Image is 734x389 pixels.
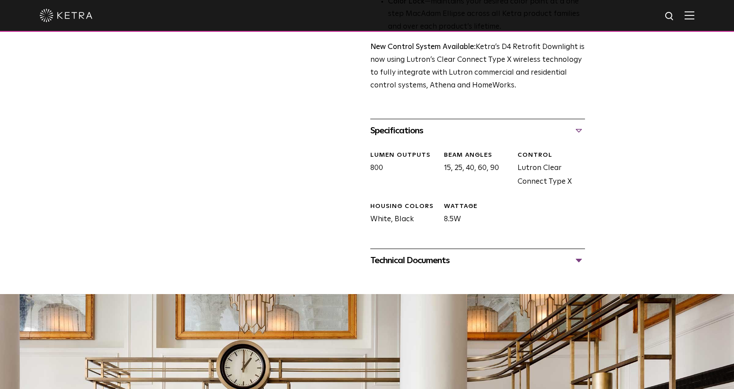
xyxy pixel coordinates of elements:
div: Lutron Clear Connect Type X [511,151,585,189]
div: Beam Angles [444,151,511,160]
div: Technical Documents [370,253,585,268]
img: search icon [664,11,675,22]
div: HOUSING COLORS [370,202,437,211]
div: 8.5W [437,202,511,227]
p: Ketra’s D4 Retrofit Downlight is now using Lutron’s Clear Connect Type X wireless technology to f... [370,41,585,92]
div: LUMEN OUTPUTS [370,151,437,160]
img: Hamburger%20Nav.svg [685,11,694,19]
div: White, Black [364,202,437,227]
strong: New Control System Available: [370,43,476,51]
div: 15, 25, 40, 60, 90 [437,151,511,189]
div: WATTAGE [444,202,511,211]
div: CONTROL [518,151,585,160]
div: 800 [364,151,437,189]
div: Specifications [370,124,585,138]
img: ketra-logo-2019-white [40,9,93,22]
